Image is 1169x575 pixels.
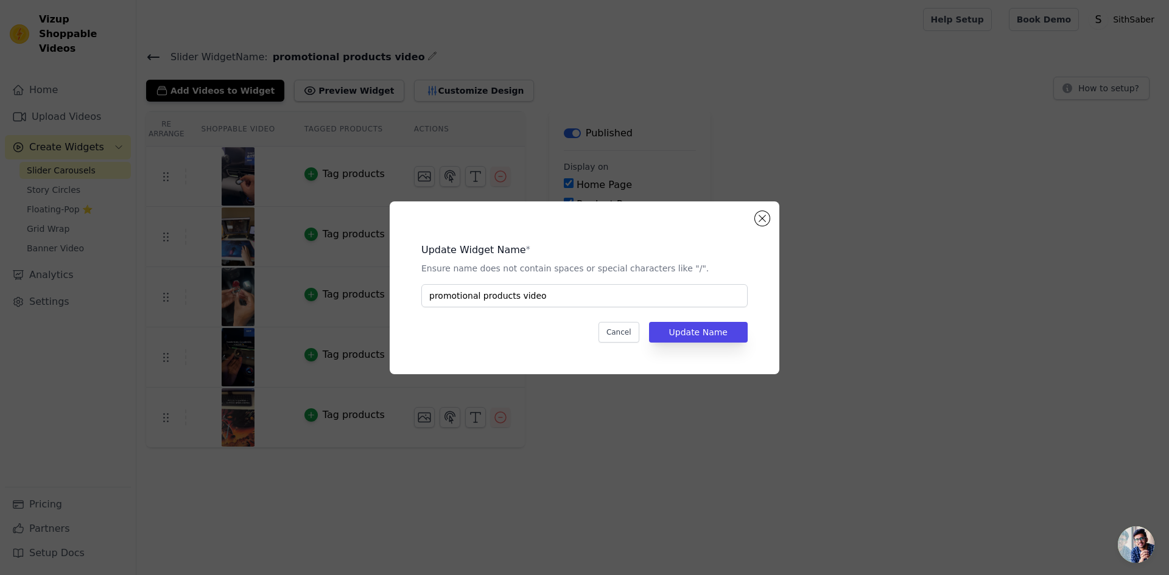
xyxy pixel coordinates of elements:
[649,322,748,343] button: Update Name
[1118,526,1154,563] div: Open chat
[599,322,639,343] button: Cancel
[421,262,748,274] p: Ensure name does not contain spaces or special characters like "/".
[755,211,770,226] button: Close modal
[421,243,526,257] legend: Update Widget Name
